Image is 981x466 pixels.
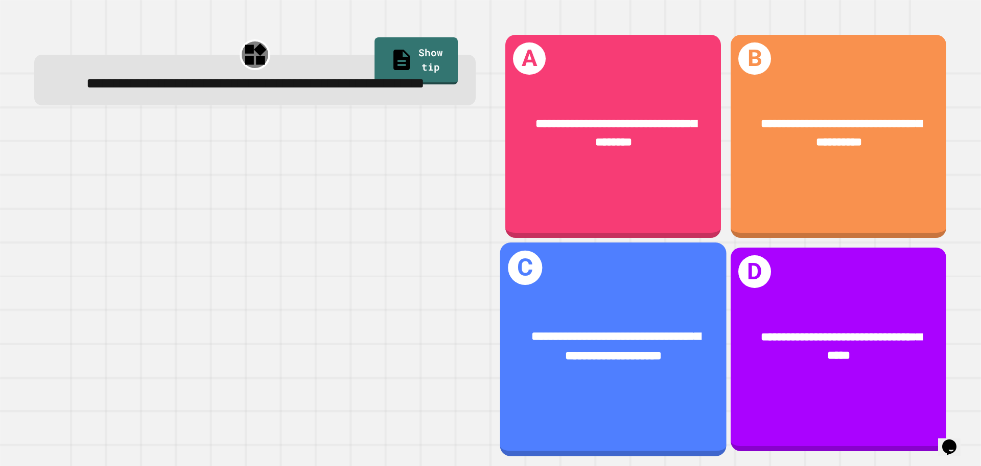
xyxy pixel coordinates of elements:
[738,255,771,288] h1: D
[508,251,542,285] h1: C
[938,425,971,456] iframe: chat widget
[738,42,771,75] h1: B
[375,37,458,84] a: Show tip
[513,42,546,75] h1: A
